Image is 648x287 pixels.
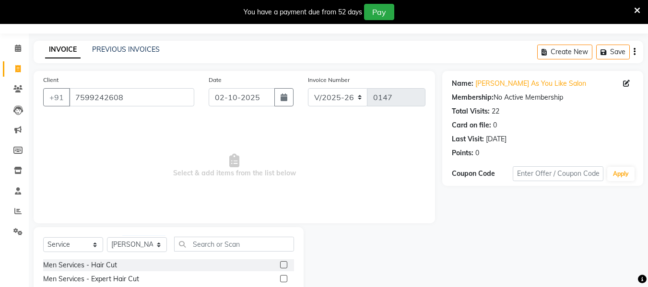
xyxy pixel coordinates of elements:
input: Search or Scan [174,237,294,252]
button: Apply [607,167,635,181]
a: PREVIOUS INVOICES [92,45,160,54]
button: +91 [43,88,70,106]
label: Date [209,76,222,84]
div: You have a payment due from 52 days [244,7,362,17]
span: Select & add items from the list below [43,118,425,214]
div: Membership: [452,92,494,103]
div: 0 [493,120,497,130]
div: [DATE] [486,134,507,144]
div: Men Services - Hair Cut [43,260,117,270]
div: Men Services - Expert Hair Cut [43,274,139,284]
input: Enter Offer / Coupon Code [513,166,603,181]
div: Points: [452,148,473,158]
div: No Active Membership [452,92,634,103]
button: Create New [537,45,592,59]
div: Card on file: [452,120,491,130]
button: Pay [364,4,394,20]
div: Last Visit: [452,134,484,144]
div: 22 [492,106,499,116]
input: Search by Name/Mobile/Email/Code [69,88,194,106]
label: Client [43,76,59,84]
div: Total Visits: [452,106,490,116]
a: [PERSON_NAME] As You Like Salon [475,79,586,89]
a: INVOICE [45,41,81,58]
label: Invoice Number [308,76,350,84]
button: Save [596,45,630,59]
div: Coupon Code [452,169,512,179]
div: 0 [475,148,479,158]
div: Name: [452,79,473,89]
